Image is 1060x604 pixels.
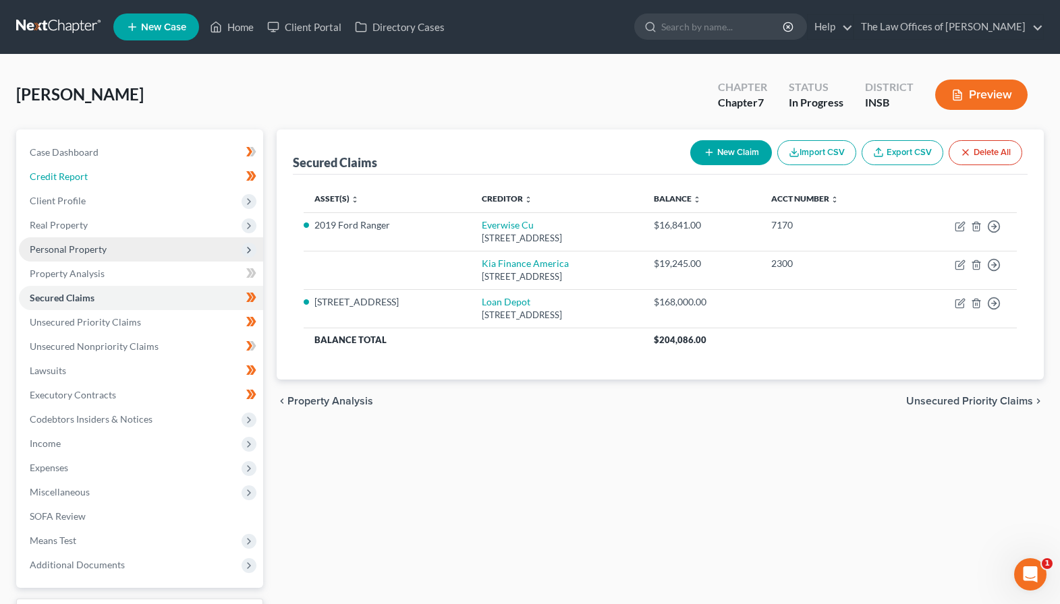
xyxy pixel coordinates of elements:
[771,193,839,204] a: Acct Number unfold_more
[1033,396,1044,406] i: chevron_right
[30,437,61,449] span: Income
[654,193,701,204] a: Balance unfold_more
[654,295,750,309] div: $168,000.00
[831,195,839,204] i: unfold_more
[314,193,359,204] a: Asset(s) unfold_more
[865,80,914,95] div: District
[654,334,706,345] span: $204,086.00
[30,243,107,255] span: Personal Property
[661,14,785,39] input: Search by name...
[30,195,86,206] span: Client Profile
[862,140,943,165] a: Export CSV
[906,396,1044,406] button: Unsecured Priority Claims chevron_right
[203,15,260,39] a: Home
[277,396,287,406] i: chevron_left
[30,316,141,328] span: Unsecured Priority Claims
[30,486,90,497] span: Miscellaneous
[524,195,532,204] i: unfold_more
[30,462,68,473] span: Expenses
[808,15,853,39] a: Help
[854,15,1043,39] a: The Law Offices of [PERSON_NAME]
[19,164,263,189] a: Credit Report
[304,328,643,352] th: Balance Total
[482,270,632,283] div: [STREET_ADDRESS]
[30,389,116,400] span: Executory Contracts
[19,262,263,286] a: Property Analysis
[30,219,88,231] span: Real Property
[482,232,632,245] div: [STREET_ADDRESS]
[19,359,263,383] a: Lawsuits
[19,140,263,164] a: Case Dashboard
[348,15,451,39] a: Directory Cases
[30,171,88,182] span: Credit Report
[482,309,632,322] div: [STREET_ADDRESS]
[351,195,359,204] i: unfold_more
[482,258,569,269] a: Kia Finance America
[30,535,76,546] span: Means Test
[19,504,263,528] a: SOFA Review
[718,95,767,111] div: Chapter
[30,559,125,570] span: Additional Documents
[949,140,1022,165] button: Delete All
[654,257,750,270] div: $19,245.00
[19,310,263,334] a: Unsecured Priority Claims
[30,340,159,352] span: Unsecured Nonpriority Claims
[771,257,891,270] div: 2300
[771,218,891,232] div: 7170
[30,268,105,279] span: Property Analysis
[19,334,263,359] a: Unsecured Nonpriority Claims
[654,218,750,232] div: $16,841.00
[718,80,767,95] div: Chapter
[19,286,263,310] a: Secured Claims
[287,396,373,406] span: Property Analysis
[789,95,843,111] div: In Progress
[693,195,701,204] i: unfold_more
[260,15,348,39] a: Client Portal
[30,292,94,303] span: Secured Claims
[314,218,460,232] li: 2019 Ford Ranger
[865,95,914,111] div: INSB
[141,22,186,32] span: New Case
[30,413,152,425] span: Codebtors Insiders & Notices
[1014,558,1047,591] iframe: Intercom live chat
[30,510,86,522] span: SOFA Review
[19,383,263,407] a: Executory Contracts
[277,396,373,406] button: chevron_left Property Analysis
[690,140,772,165] button: New Claim
[482,219,534,231] a: Everwise Cu
[789,80,843,95] div: Status
[906,396,1033,406] span: Unsecured Priority Claims
[314,295,460,309] li: [STREET_ADDRESS]
[758,96,764,109] span: 7
[935,80,1028,110] button: Preview
[30,146,99,158] span: Case Dashboard
[1042,558,1053,569] span: 1
[482,296,530,307] a: Loan Depot
[482,193,532,204] a: Creditor unfold_more
[30,365,66,376] span: Lawsuits
[293,154,377,171] div: Secured Claims
[777,140,856,165] button: Import CSV
[16,84,144,104] span: [PERSON_NAME]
